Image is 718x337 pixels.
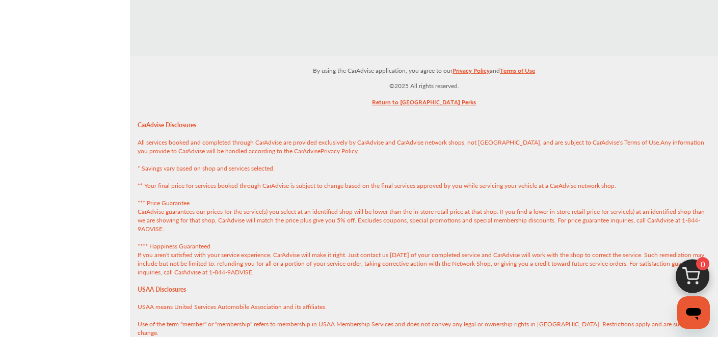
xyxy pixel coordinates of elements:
iframe: Button to launch messaging window [677,296,710,329]
span: 0 [696,257,709,270]
strong: CarAdvise Disclosures [138,121,196,129]
a: Terms of Use. [624,138,660,152]
a: Privacy Policy [453,65,490,80]
a: Privacy Policy [321,147,358,160]
p: By using the CarAdvise application, you agree to our and [130,65,718,75]
a: Terms of Use [500,65,535,80]
strong: USAA Disclosures [138,285,186,294]
a: Return to [GEOGRAPHIC_DATA] Perks [372,96,476,112]
img: cart_icon.3d0951e8.svg [668,255,717,303]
